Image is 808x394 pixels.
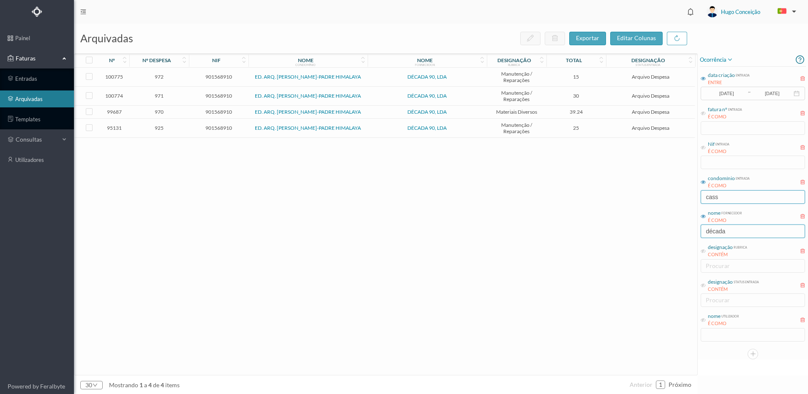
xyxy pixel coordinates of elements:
span: 1 [138,381,144,389]
span: items [165,381,180,389]
div: designação [631,57,665,63]
div: status entrada [733,278,759,285]
span: 15 [549,74,604,80]
span: Materiais Diversos [489,109,544,115]
span: 4 [147,381,153,389]
a: ED. ARQ. [PERSON_NAME]-PADRE HIMALAYA [255,74,361,80]
div: fatura nº [708,106,727,113]
img: Logo [32,6,42,17]
div: rubrica [508,63,520,66]
span: Arquivo Despesa [608,125,693,131]
span: 970 [131,109,187,115]
span: 901568910 [191,74,246,80]
a: ED. ARQ. [PERSON_NAME]-PADRE HIMALAYA [255,93,361,99]
span: arquivadas [80,32,133,44]
div: É COMO [708,113,742,120]
div: nif [212,57,221,63]
a: ED. ARQ. [PERSON_NAME]-PADRE HIMALAYA [255,125,361,131]
button: exportar [569,32,606,45]
li: Página Anterior [630,378,652,391]
div: entrada [727,106,742,112]
span: 972 [131,74,187,80]
span: 95131 [101,125,127,131]
div: É COMO [708,217,742,224]
div: total [566,57,582,63]
div: condomínio [295,63,316,66]
div: CONTÉM [708,251,747,258]
div: entrada [735,71,750,78]
div: fornecedor [415,63,435,66]
div: ENTRE [708,79,750,86]
span: próximo [669,381,691,388]
div: entrada [735,175,750,181]
div: nome [708,209,721,217]
span: consultas [16,135,58,144]
span: 971 [131,93,187,99]
span: 25 [549,125,604,131]
span: ocorrência [700,55,733,65]
div: nº [109,57,115,63]
span: Arquivo Despesa [608,93,693,99]
div: É COMO [708,320,739,327]
div: fornecedor [721,209,742,216]
div: status entrada [636,63,661,66]
span: Manutenção / Reparações [489,71,544,83]
span: Arquivo Despesa [608,74,693,80]
div: rubrica [733,244,747,250]
i: icon: menu-fold [80,9,86,15]
div: condomínio [708,175,735,182]
a: ED. ARQ. [PERSON_NAME]-PADRE HIMALAYA [255,109,361,115]
span: Manutenção / Reparações [489,90,544,102]
li: 1 [656,380,665,389]
li: Página Seguinte [669,378,691,391]
div: utilizador [721,312,739,319]
span: Arquivo Despesa [608,109,693,115]
span: Manutenção / Reparações [489,122,544,134]
button: editar colunas [610,32,663,45]
span: de [153,381,159,389]
span: Faturas [14,54,60,63]
a: 1 [656,378,665,391]
span: 901568910 [191,93,246,99]
i: icon: calendar [794,90,800,96]
a: DÉCADA 90, LDA [407,125,447,131]
span: 4 [159,381,165,389]
div: designação [708,278,733,286]
span: mostrando [109,381,138,389]
div: nº despesa [142,57,171,63]
span: 100775 [101,74,127,80]
input: Data final [751,89,793,98]
div: designação [708,244,733,251]
div: nome [417,57,433,63]
div: 30 [85,379,92,391]
div: É COMO [708,148,729,155]
i: icon: down [92,383,98,388]
span: 901568910 [191,125,246,131]
div: CONTÉM [708,286,759,293]
span: exportar [576,34,599,41]
img: user_titan3.af2715ee.jpg [707,6,718,17]
span: 901568910 [191,109,246,115]
span: 99687 [101,109,127,115]
div: entrada [715,140,729,147]
div: É COMO [708,182,750,189]
span: 39.24 [549,109,604,115]
i: icon: bell [685,6,696,17]
span: 925 [131,125,187,131]
a: DÉCADA 90, LDA [407,93,447,99]
span: anterior [630,381,652,388]
div: Nif [708,140,715,148]
button: PT [771,5,800,19]
input: Data inicial [706,89,747,98]
div: nome [708,312,721,320]
a: DÉCADA 90, LDA [407,109,447,115]
div: designação [497,57,531,63]
span: 30 [549,93,604,99]
div: data criação [708,71,735,79]
i: icon: question-circle-o [796,53,804,66]
span: 100774 [101,93,127,99]
span: a [144,381,147,389]
div: nome [298,57,314,63]
a: DÉCADA 90, LDA [407,74,447,80]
